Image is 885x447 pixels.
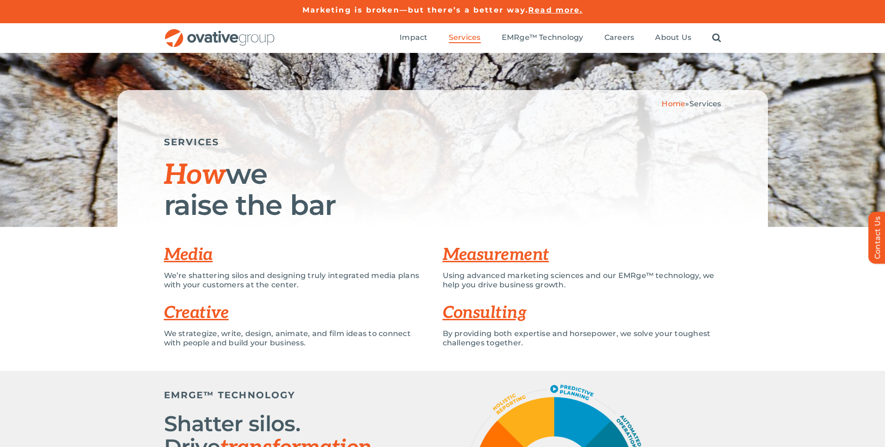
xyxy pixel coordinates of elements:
[164,159,721,220] h1: we raise the bar
[449,33,481,42] span: Services
[164,271,429,290] p: We’re shattering silos and designing truly integrated media plans with your customers at the center.
[712,33,721,43] a: Search
[443,245,549,265] a: Measurement
[302,6,529,14] a: Marketing is broken—but there’s a better way.
[164,329,429,348] p: We strategize, write, design, animate, and film ideas to connect with people and build your busin...
[164,245,213,265] a: Media
[164,389,387,401] h5: EMRGE™ TECHNOLOGY
[689,99,721,108] span: Services
[449,33,481,43] a: Services
[502,33,583,43] a: EMRge™ Technology
[443,303,527,323] a: Consulting
[400,33,427,43] a: Impact
[164,136,721,148] h5: SERVICES
[655,33,691,43] a: About Us
[443,271,721,290] p: Using advanced marketing sciences and our EMRge™ technology, we help you drive business growth.
[443,329,721,348] p: By providing both expertise and horsepower, we solve your toughest challenges together.
[604,33,635,43] a: Careers
[164,28,275,37] a: OG_Full_horizontal_RGB
[164,159,226,192] span: How
[528,6,583,14] a: Read more.
[662,99,721,108] span: »
[400,23,721,53] nav: Menu
[604,33,635,42] span: Careers
[502,33,583,42] span: EMRge™ Technology
[662,99,685,108] a: Home
[655,33,691,42] span: About Us
[400,33,427,42] span: Impact
[164,303,229,323] a: Creative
